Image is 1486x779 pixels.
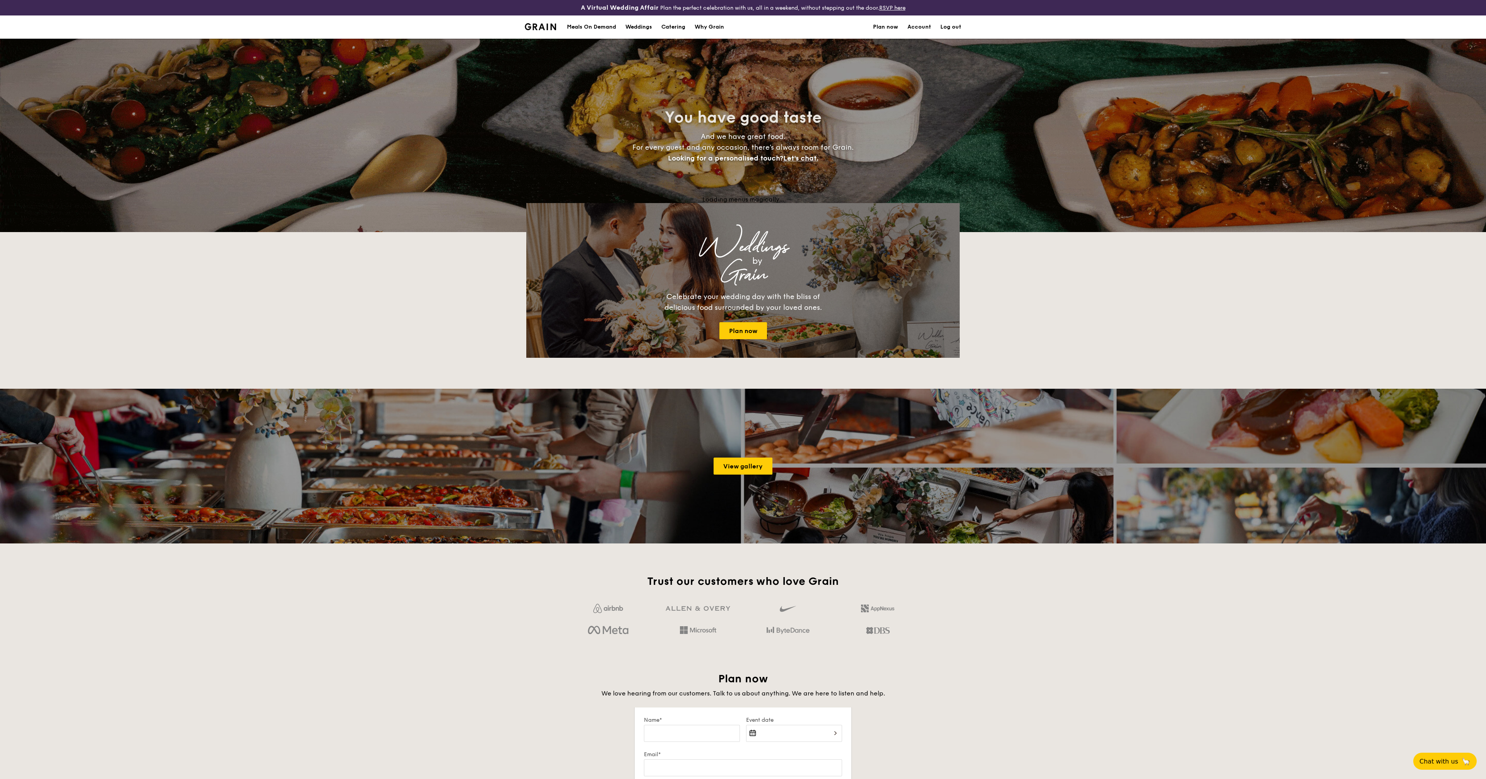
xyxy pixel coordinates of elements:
a: Log out [940,15,961,39]
a: Catering [657,15,690,39]
div: Grain [594,268,892,282]
label: Email* [644,751,842,758]
a: Why Grain [690,15,729,39]
span: 🦙 [1461,757,1471,766]
div: Plan the perfect celebration with us, all in a weekend, without stepping out the door. [520,3,966,12]
button: Chat with us🦙 [1413,753,1477,770]
img: dbs.a5bdd427.png [866,624,890,637]
label: Name* [644,717,740,723]
a: RSVP here [879,5,906,11]
img: Jf4Dw0UUCKFd4aYAAAAASUVORK5CYII= [593,604,623,613]
img: Hd4TfVa7bNwuIo1gAAAAASUVORK5CYII= [680,626,716,634]
img: gdlseuq06himwAAAABJRU5ErkJggg== [780,602,796,615]
h1: Catering [661,15,685,39]
a: Weddings [621,15,657,39]
a: Account [907,15,931,39]
div: by [623,254,892,268]
img: 2L6uqdT+6BmeAFDfWP11wfMG223fXktMZIL+i+lTG25h0NjUBKOYhdW2Kn6T+C0Q7bASH2i+1JIsIulPLIv5Ss6l0e291fRVW... [861,605,894,612]
div: Weddings [594,240,892,254]
h2: Trust our customers who love Grain [566,574,919,588]
span: Plan now [718,672,768,685]
a: View gallery [714,458,772,475]
span: Chat with us [1419,758,1458,765]
a: Plan now [719,322,767,339]
div: Weddings [625,15,652,39]
a: Logotype [525,23,556,30]
h4: A Virtual Wedding Affair [581,3,659,12]
label: Event date [746,717,842,723]
img: bytedance.dc5c0c88.png [767,624,810,637]
span: Let's chat. [783,154,818,162]
a: Plan now [873,15,898,39]
div: Loading menus magically... [526,196,960,203]
div: Celebrate your wedding day with the bliss of delicious food surrounded by your loved ones. [656,291,830,313]
div: Why Grain [695,15,724,39]
div: Meals On Demand [567,15,616,39]
a: Meals On Demand [562,15,621,39]
img: GRg3jHAAAAABJRU5ErkJggg== [666,606,730,611]
span: We love hearing from our customers. Talk to us about anything. We are here to listen and help. [601,690,885,697]
img: meta.d311700b.png [588,624,628,637]
img: Grain [525,23,556,30]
